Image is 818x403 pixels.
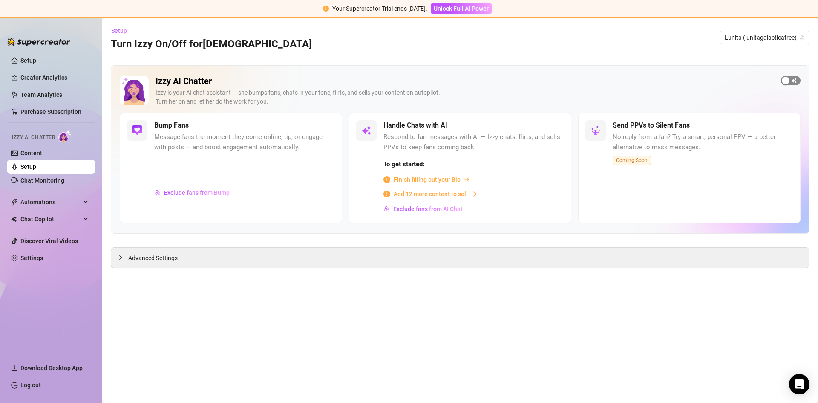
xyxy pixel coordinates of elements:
a: Chat Monitoring [20,177,64,184]
h5: Send PPVs to Silent Fans [613,120,690,130]
a: Discover Viral Videos [20,238,78,244]
span: info-circle [383,191,390,197]
span: download [11,365,18,371]
img: svg%3e [132,125,142,136]
span: info-circle [383,176,390,183]
span: Your Supercreator Trial ends [DATE]. [332,5,427,12]
img: svg%3e [155,190,161,196]
a: Setup [20,57,36,64]
h3: Turn Izzy On/Off for [DEMOGRAPHIC_DATA] [111,38,312,51]
span: Message fans the moment they come online, tip, or engage with posts — and boost engagement automa... [154,132,335,152]
a: Content [20,150,42,157]
img: logo-BBDzfeDw.svg [7,38,71,46]
img: AI Chatter [58,130,72,142]
a: Setup [20,163,36,170]
img: Chat Copilot [11,216,17,222]
button: Exclude fans from AI Chat [383,202,463,216]
span: Advanced Settings [128,253,178,263]
div: collapsed [118,253,128,262]
h2: Izzy AI Chatter [156,76,774,87]
span: collapsed [118,255,123,260]
span: Unlock Full AI Power [434,5,489,12]
a: Purchase Subscription [20,105,89,119]
span: Izzy AI Chatter [12,133,55,142]
a: Unlock Full AI Power [431,5,492,12]
button: Unlock Full AI Power [431,3,492,14]
span: Exclude fans from AI Chat [393,206,463,212]
a: Creator Analytics [20,71,89,84]
span: team [800,35,805,40]
button: Setup [111,24,134,38]
span: Download Desktop App [20,365,83,371]
span: No reply from a fan? Try a smart, personal PPV — a better alternative to mass messages. [613,132,793,152]
h5: Bump Fans [154,120,189,130]
span: thunderbolt [11,199,18,206]
div: Open Intercom Messenger [789,374,809,394]
img: Izzy AI Chatter [120,76,149,105]
span: Setup [111,27,127,34]
h5: Handle Chats with AI [383,120,447,130]
span: Lunita (lunitagalacticafree) [725,31,804,44]
img: svg%3e [384,206,390,212]
img: svg%3e [590,125,601,136]
img: svg%3e [361,125,372,136]
span: Coming Soon [613,156,651,165]
span: exclamation-circle [323,6,329,12]
span: Add 12 more content to sell [394,189,468,199]
div: Izzy is your AI chat assistant — she bumps fans, chats in your tone, flirts, and sells your conte... [156,88,774,106]
span: arrow-right [464,177,470,183]
span: Respond to fan messages with AI — Izzy chats, flirts, and sells PPVs to keep fans coming back. [383,132,564,152]
span: Chat Copilot [20,212,81,226]
a: Log out [20,382,41,389]
span: Automations [20,195,81,209]
span: Finish filling out your Bio [394,175,461,184]
button: Exclude fans from Bump [154,186,230,200]
strong: To get started: [383,160,424,168]
span: arrow-right [471,191,477,197]
a: Settings [20,255,43,261]
span: Exclude fans from Bump [164,189,230,196]
a: Team Analytics [20,91,62,98]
